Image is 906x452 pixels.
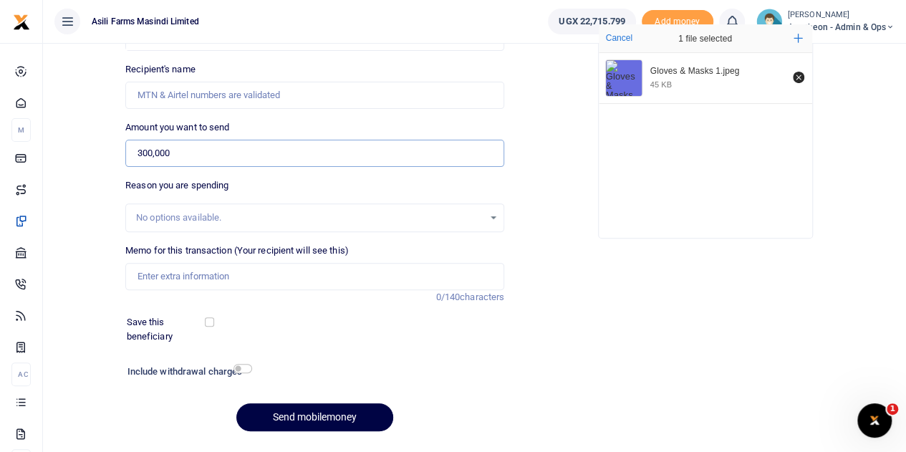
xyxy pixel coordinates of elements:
[887,403,898,415] span: 1
[642,10,713,34] span: Add money
[788,21,895,34] span: Amatheon - Admin & Ops
[125,82,504,109] input: MTN & Airtel numbers are validated
[559,14,625,29] span: UGX 22,715,799
[436,292,461,302] span: 0/140
[650,80,672,90] div: 45 KB
[86,15,205,28] span: Asili Farms Masindi Limited
[788,9,895,21] small: [PERSON_NAME]
[125,140,504,167] input: UGX
[125,263,504,290] input: Enter extra information
[127,315,208,343] label: Save this beneficiary
[127,366,246,378] h6: Include withdrawal charges
[11,362,31,386] li: Ac
[791,69,806,85] button: Remove file
[602,29,637,47] button: Cancel
[125,120,229,135] label: Amount you want to send
[236,403,393,431] button: Send mobilemoney
[857,403,892,438] iframe: Intercom live chat
[125,178,228,193] label: Reason you are spending
[13,14,30,31] img: logo-small
[642,15,713,26] a: Add money
[548,9,635,34] a: UGX 22,715,799
[13,16,30,27] a: logo-small logo-large logo-large
[136,211,483,225] div: No options available.
[125,244,349,258] label: Memo for this transaction (Your recipient will see this)
[756,9,895,34] a: profile-user [PERSON_NAME] Amatheon - Admin & Ops
[606,60,642,96] img: Gloves & Masks 1.jpeg
[542,9,641,34] li: Wallet ballance
[650,66,785,77] div: Gloves & Masks 1.jpeg
[642,10,713,34] li: Toup your wallet
[460,292,504,302] span: characters
[598,24,813,239] div: File Uploader
[11,118,31,142] li: M
[788,28,809,49] button: Add more files
[125,62,196,77] label: Recipient's name
[645,24,766,53] div: 1 file selected
[756,9,782,34] img: profile-user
